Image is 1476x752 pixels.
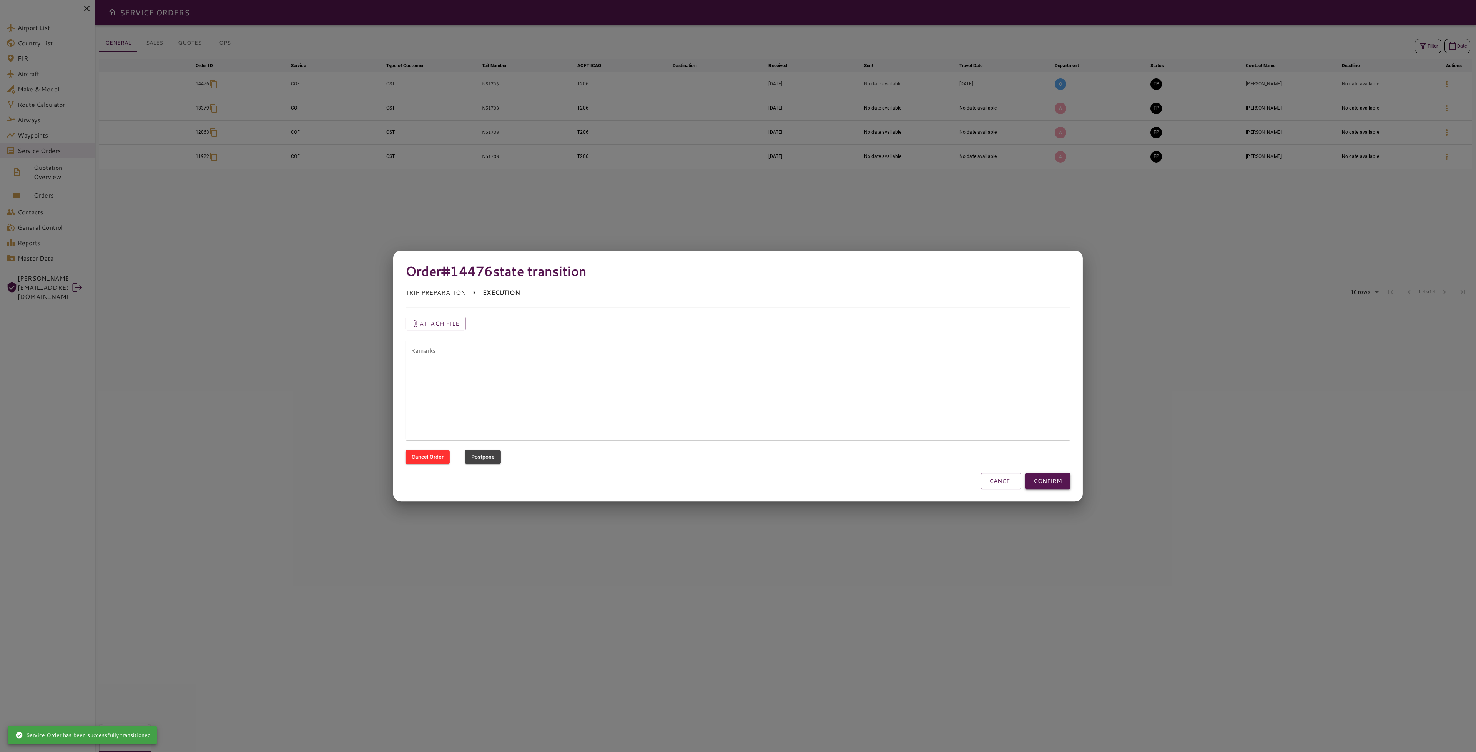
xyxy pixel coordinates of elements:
div: Service Order has been successfully transitioned [15,728,151,742]
button: CONFIRM [1025,473,1070,489]
button: CANCEL [981,473,1021,489]
button: Attach file [406,317,466,330]
h4: Order #14476 state transition [406,263,1070,279]
p: TRIP PREPARATION [406,288,466,297]
button: Postpone [465,450,501,464]
p: EXECUTION [483,288,520,297]
p: Attach file [419,319,460,328]
button: Cancel Order [406,450,450,464]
